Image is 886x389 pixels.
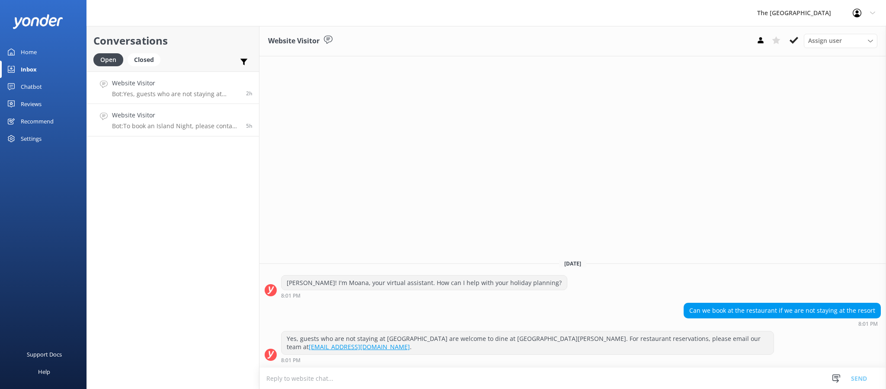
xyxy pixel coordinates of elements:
[268,36,320,47] h3: Website Visitor
[13,14,63,29] img: yonder-white-logo.png
[21,61,37,78] div: Inbox
[281,293,301,298] strong: 8:01 PM
[246,122,253,130] span: 04:58pm 14-Aug-2025 (UTC -10:00) Pacific/Honolulu
[112,122,240,130] p: Bot: To book an Island Night, please contact the restaurant by emailing [EMAIL_ADDRESS][DOMAIN_NA...
[38,363,50,380] div: Help
[804,34,877,48] div: Assign User
[281,331,774,354] div: Yes, guests who are not staying at [GEOGRAPHIC_DATA] are welcome to dine at [GEOGRAPHIC_DATA][PER...
[93,53,123,66] div: Open
[684,321,881,327] div: 08:01pm 14-Aug-2025 (UTC -10:00) Pacific/Honolulu
[87,71,259,104] a: Website VisitorBot:Yes, guests who are not staying at [GEOGRAPHIC_DATA] are welcome to dine at [G...
[808,36,842,45] span: Assign user
[21,113,54,130] div: Recommend
[93,32,253,49] h2: Conversations
[21,78,42,95] div: Chatbot
[281,357,774,363] div: 08:01pm 14-Aug-2025 (UTC -10:00) Pacific/Honolulu
[281,276,567,290] div: [PERSON_NAME]! I'm Moana, your virtual assistant. How can I help with your holiday planning?
[858,321,878,327] strong: 8:01 PM
[87,104,259,136] a: Website VisitorBot:To book an Island Night, please contact the restaurant by emailing [EMAIL_ADDR...
[684,303,880,318] div: Can we book at the restaurant if we are not staying at the resort
[21,95,42,113] div: Reviews
[27,346,62,363] div: Support Docs
[281,358,301,363] strong: 8:01 PM
[281,292,567,298] div: 08:01pm 14-Aug-2025 (UTC -10:00) Pacific/Honolulu
[112,110,240,120] h4: Website Visitor
[128,55,165,64] a: Closed
[128,53,160,66] div: Closed
[93,55,128,64] a: Open
[309,343,410,351] a: [EMAIL_ADDRESS][DOMAIN_NAME]
[21,130,42,147] div: Settings
[21,43,37,61] div: Home
[112,78,240,88] h4: Website Visitor
[559,260,586,267] span: [DATE]
[112,90,240,98] p: Bot: Yes, guests who are not staying at [GEOGRAPHIC_DATA] are welcome to dine at [GEOGRAPHIC_DATA...
[246,90,253,97] span: 08:01pm 14-Aug-2025 (UTC -10:00) Pacific/Honolulu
